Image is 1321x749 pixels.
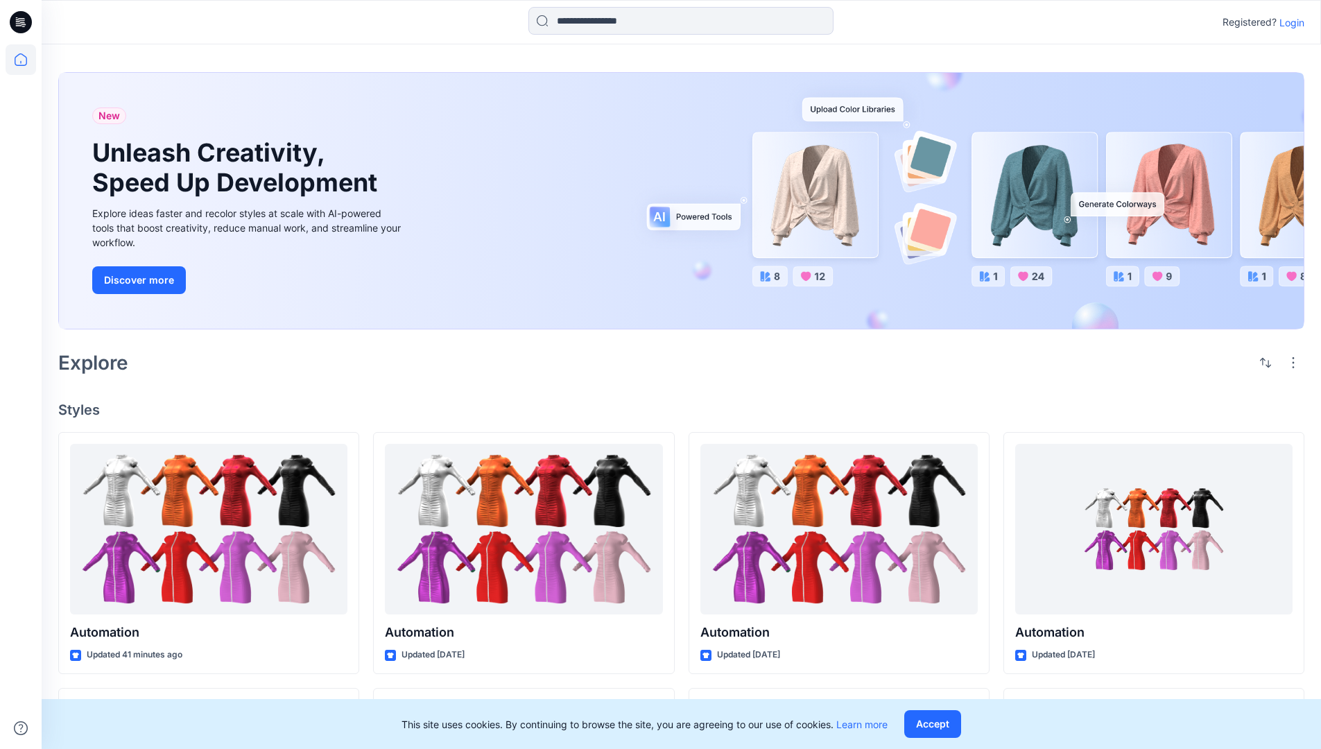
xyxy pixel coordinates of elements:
[70,444,347,615] a: Automation
[98,107,120,124] span: New
[87,648,182,662] p: Updated 41 minutes ago
[836,718,888,730] a: Learn more
[92,266,404,294] a: Discover more
[904,710,961,738] button: Accept
[1015,623,1293,642] p: Automation
[700,623,978,642] p: Automation
[58,402,1304,418] h4: Styles
[1032,648,1095,662] p: Updated [DATE]
[700,444,978,615] a: Automation
[92,266,186,294] button: Discover more
[385,444,662,615] a: Automation
[1223,14,1277,31] p: Registered?
[717,648,780,662] p: Updated [DATE]
[92,206,404,250] div: Explore ideas faster and recolor styles at scale with AI-powered tools that boost creativity, red...
[70,623,347,642] p: Automation
[402,717,888,732] p: This site uses cookies. By continuing to browse the site, you are agreeing to our use of cookies.
[58,352,128,374] h2: Explore
[1279,15,1304,30] p: Login
[92,138,383,198] h1: Unleash Creativity, Speed Up Development
[402,648,465,662] p: Updated [DATE]
[1015,444,1293,615] a: Automation
[385,623,662,642] p: Automation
